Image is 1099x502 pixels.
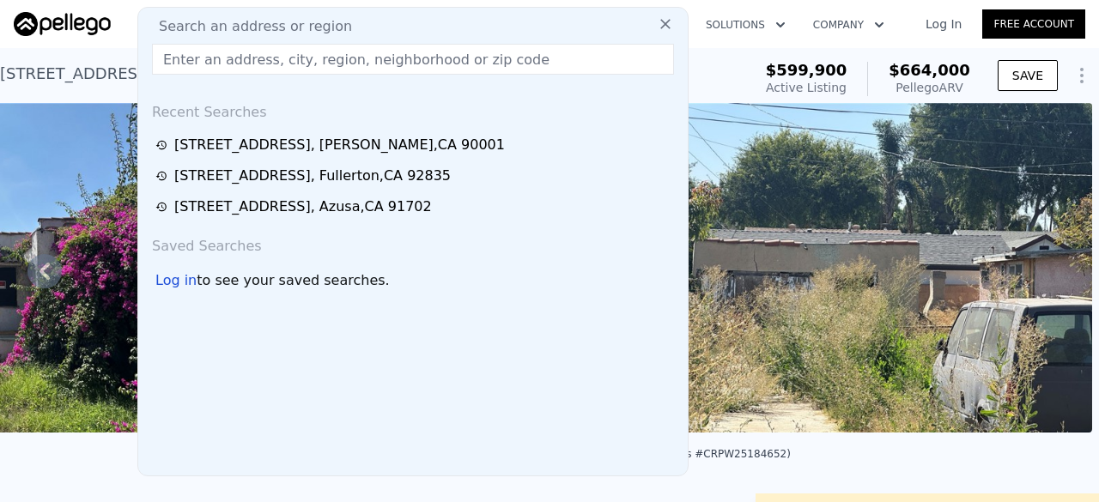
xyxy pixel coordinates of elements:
[155,135,676,155] a: [STREET_ADDRESS], [PERSON_NAME],CA 90001
[174,166,451,186] div: [STREET_ADDRESS] , Fullerton , CA 92835
[155,270,197,291] div: Log in
[1065,58,1099,93] button: Show Options
[174,197,432,217] div: [STREET_ADDRESS] , Azusa , CA 91702
[799,9,898,40] button: Company
[889,61,970,79] span: $664,000
[14,12,111,36] img: Pellego
[889,79,970,96] div: Pellego ARV
[653,103,1092,432] img: Sale: 167486796 Parcel: 48349875
[905,15,982,33] a: Log In
[145,222,681,263] div: Saved Searches
[197,270,389,291] span: to see your saved searches.
[155,197,676,217] a: [STREET_ADDRESS], Azusa,CA 91702
[145,88,681,130] div: Recent Searches
[174,135,505,155] div: [STREET_ADDRESS] , [PERSON_NAME] , CA 90001
[998,60,1058,91] button: SAVE
[155,166,676,186] a: [STREET_ADDRESS], Fullerton,CA 92835
[982,9,1085,39] a: Free Account
[692,9,799,40] button: Solutions
[766,61,847,79] span: $599,900
[145,16,352,37] span: Search an address or region
[766,81,847,94] span: Active Listing
[152,44,674,75] input: Enter an address, city, region, neighborhood or zip code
